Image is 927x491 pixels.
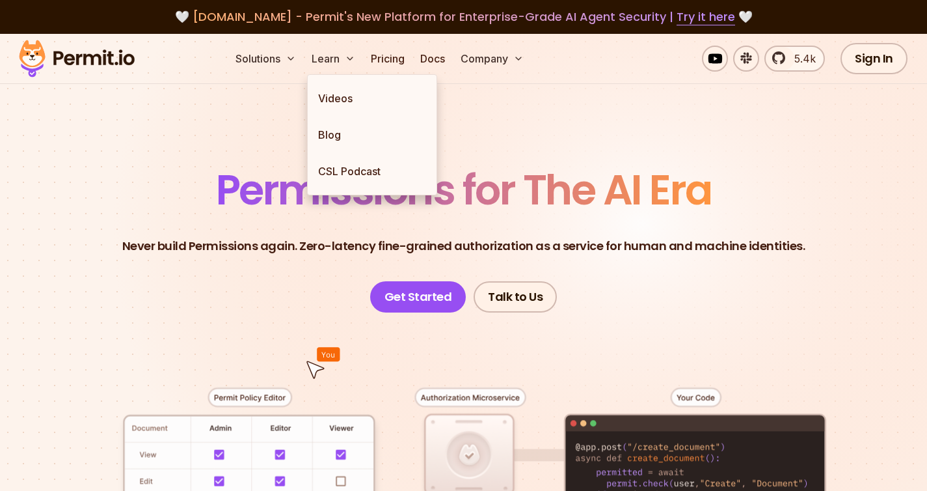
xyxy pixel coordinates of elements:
button: Company [455,46,529,72]
p: Never build Permissions again. Zero-latency fine-grained authorization as a service for human and... [122,237,805,255]
a: CSL Podcast [308,153,437,189]
a: Try it here [677,8,735,25]
a: Docs [415,46,450,72]
img: Permit logo [13,36,141,81]
button: Learn [306,46,360,72]
span: [DOMAIN_NAME] - Permit's New Platform for Enterprise-Grade AI Agent Security | [193,8,735,25]
button: Solutions [230,46,301,72]
span: Permissions for The AI Era [216,161,712,219]
div: 🤍 🤍 [31,8,896,26]
a: Pricing [366,46,410,72]
a: Videos [308,80,437,117]
a: Get Started [370,281,466,313]
a: Talk to Us [474,281,557,313]
a: Sign In [840,43,907,74]
a: Blog [308,117,437,153]
a: 5.4k [764,46,825,72]
span: 5.4k [786,51,816,66]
